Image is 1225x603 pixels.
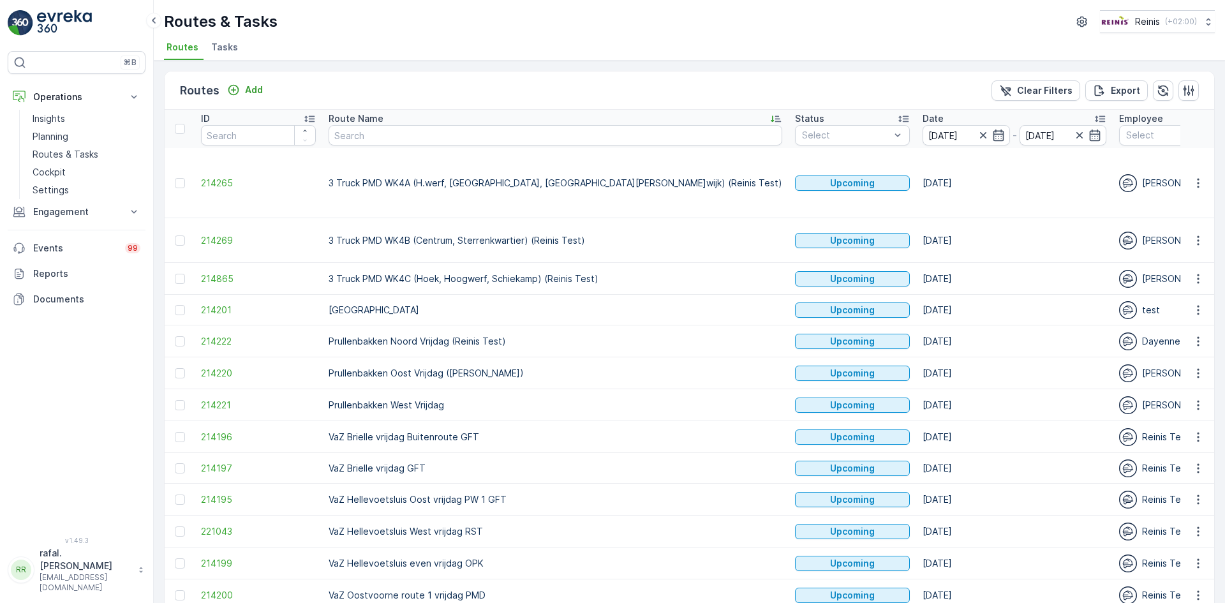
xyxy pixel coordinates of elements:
[795,556,910,571] button: Upcoming
[27,181,145,199] a: Settings
[1135,15,1160,28] p: Reinis
[8,547,145,593] button: RRrafal.[PERSON_NAME][EMAIL_ADDRESS][DOMAIN_NAME]
[830,557,875,570] p: Upcoming
[916,453,1113,484] td: [DATE]
[27,163,145,181] a: Cockpit
[795,366,910,381] button: Upcoming
[33,148,98,161] p: Routes & Tasks
[175,526,185,537] div: Toggle Row Selected
[175,558,185,569] div: Toggle Row Selected
[175,400,185,410] div: Toggle Row Selected
[1119,112,1163,125] p: Employee
[795,429,910,445] button: Upcoming
[175,336,185,346] div: Toggle Row Selected
[175,178,185,188] div: Toggle Row Selected
[795,302,910,318] button: Upcoming
[8,287,145,312] a: Documents
[795,461,910,476] button: Upcoming
[322,295,789,325] td: [GEOGRAPHIC_DATA]
[8,84,145,110] button: Operations
[1017,84,1073,97] p: Clear Filters
[33,205,120,218] p: Engagement
[201,399,316,412] a: 214221
[201,431,316,443] a: 214196
[916,421,1113,453] td: [DATE]
[245,84,263,96] p: Add
[916,516,1113,547] td: [DATE]
[27,128,145,145] a: Planning
[175,235,185,246] div: Toggle Row Selected
[1100,10,1215,33] button: Reinis(+02:00)
[8,199,145,225] button: Engagement
[802,129,890,142] p: Select
[175,274,185,284] div: Toggle Row Selected
[33,91,120,103] p: Operations
[201,177,316,190] span: 214265
[923,112,944,125] p: Date
[201,557,316,570] a: 214199
[830,304,875,316] p: Upcoming
[795,524,910,539] button: Upcoming
[201,589,316,602] a: 214200
[830,525,875,538] p: Upcoming
[201,304,316,316] a: 214201
[8,261,145,287] a: Reports
[322,357,789,389] td: Prullenbakken Oost Vrijdag ([PERSON_NAME])
[1119,491,1137,509] img: svg%3e
[201,335,316,348] a: 214222
[8,235,145,261] a: Events99
[33,166,66,179] p: Cockpit
[1119,523,1137,540] img: svg%3e
[916,547,1113,579] td: [DATE]
[322,547,789,579] td: VaZ Hellevoetsluis even vrijdag OPK
[795,233,910,248] button: Upcoming
[1119,459,1137,477] img: svg%3e
[795,588,910,603] button: Upcoming
[180,82,219,100] p: Routes
[322,389,789,421] td: Prullenbakken West Vrijdag
[175,368,185,378] div: Toggle Row Selected
[201,525,316,538] a: 221043
[201,272,316,285] a: 214865
[830,272,875,285] p: Upcoming
[830,462,875,475] p: Upcoming
[201,112,210,125] p: ID
[201,234,316,247] a: 214269
[33,184,69,197] p: Settings
[830,367,875,380] p: Upcoming
[211,41,238,54] span: Tasks
[1119,174,1137,192] img: svg%3e
[33,130,68,143] p: Planning
[201,493,316,506] a: 214195
[1119,232,1137,249] img: svg%3e
[830,493,875,506] p: Upcoming
[164,11,278,32] p: Routes & Tasks
[33,242,117,255] p: Events
[1119,364,1137,382] img: svg%3e
[795,175,910,191] button: Upcoming
[322,484,789,516] td: VaZ Hellevoetsluis Oost vrijdag PW 1 GFT
[329,125,782,145] input: Search
[201,367,316,380] a: 214220
[175,495,185,505] div: Toggle Row Selected
[329,112,383,125] p: Route Name
[322,421,789,453] td: VaZ Brielle vrijdag Buitenroute GFT
[175,432,185,442] div: Toggle Row Selected
[124,57,137,68] p: ⌘B
[322,325,789,357] td: Prullenbakken Noord Vrijdag (Reinis Test)
[916,148,1113,218] td: [DATE]
[916,263,1113,295] td: [DATE]
[1119,396,1137,414] img: svg%3e
[916,325,1113,357] td: [DATE]
[8,537,145,544] span: v 1.49.3
[201,462,316,475] span: 214197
